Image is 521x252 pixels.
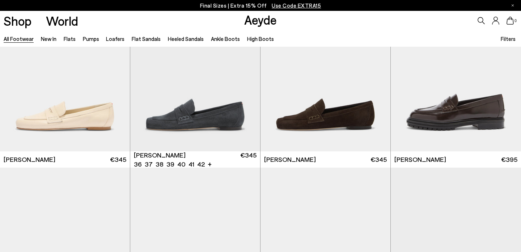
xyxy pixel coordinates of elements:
[41,35,56,42] a: New In
[4,14,31,27] a: Shop
[260,151,390,168] a: [PERSON_NAME] €345
[4,35,34,42] a: All Footwear
[168,35,204,42] a: Heeled Sandals
[4,155,55,164] span: [PERSON_NAME]
[83,35,99,42] a: Pumps
[272,2,321,9] span: Navigate to /collections/ss25-final-sizes
[244,12,277,27] a: Aeyde
[177,160,186,169] li: 40
[134,151,186,160] span: [PERSON_NAME]
[134,160,142,169] li: 36
[46,14,78,27] a: World
[394,155,446,164] span: [PERSON_NAME]
[156,160,164,169] li: 38
[110,155,126,164] span: €345
[106,35,124,42] a: Loafers
[64,35,76,42] a: Flats
[211,35,240,42] a: Ankle Boots
[264,155,316,164] span: [PERSON_NAME]
[501,35,516,42] span: Filters
[501,155,517,164] span: €395
[166,160,174,169] li: 39
[132,35,161,42] a: Flat Sandals
[208,159,212,169] li: +
[370,155,387,164] span: €345
[507,17,514,25] a: 0
[134,160,203,169] ul: variant
[130,151,260,168] a: [PERSON_NAME] 36 37 38 39 40 41 42 + €345
[197,160,205,169] li: 42
[391,151,521,168] a: [PERSON_NAME] €395
[247,35,274,42] a: High Boots
[189,160,194,169] li: 41
[514,19,517,23] span: 0
[200,1,321,10] p: Final Sizes | Extra 15% Off
[240,151,257,169] span: €345
[145,160,153,169] li: 37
